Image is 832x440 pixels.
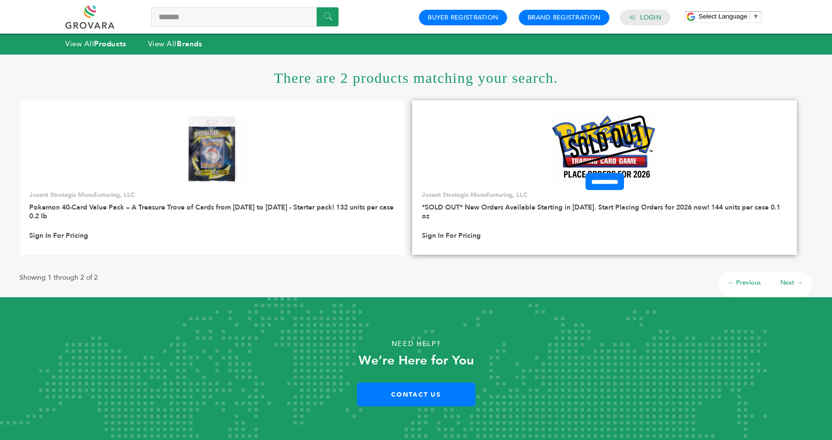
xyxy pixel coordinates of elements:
a: View AllBrands [148,39,203,49]
strong: Products [94,39,126,49]
a: Contact Us [357,383,475,406]
a: Login [640,13,662,22]
input: Search a product or brand... [151,7,339,27]
a: ← Previous [728,278,761,287]
a: Select Language​ [699,13,759,20]
p: Showing 1 through 2 of 2 [19,272,98,284]
strong: Brands [177,39,202,49]
span: Select Language [699,13,747,20]
span: ▼ [753,13,759,20]
a: *SOLD OUT* New Orders Available Starting in [DATE]. Start Placing Orders for 2026 now! 144 units ... [422,203,780,221]
a: Brand Registration [528,13,601,22]
h1: There are 2 products matching your search. [19,55,813,100]
img: *SOLD OUT* New Orders Available Starting in 2026. Start Placing Orders for 2026 now! 144 units pe... [552,114,658,184]
a: Next → [780,278,803,287]
p: Jacent Strategic Manufacturing, LLC [29,191,395,199]
a: Sign In For Pricing [29,231,88,240]
a: Sign In For Pricing [422,231,481,240]
a: Buyer Registration [428,13,498,22]
span: ​ [750,13,750,20]
a: Pokemon 40-Card Value Pack – A Treasure Trove of Cards from [DATE] to [DATE] - Starter pack! 132 ... [29,203,394,221]
img: Pokemon 40-Card Value Pack – A Treasure Trove of Cards from 1996 to 2024 - Starter pack! 132 unit... [177,114,247,184]
a: View AllProducts [65,39,127,49]
strong: We’re Here for You [359,352,474,369]
p: Jacent Strategic Manufacturing, LLC [422,191,787,199]
p: Need Help? [41,337,790,351]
